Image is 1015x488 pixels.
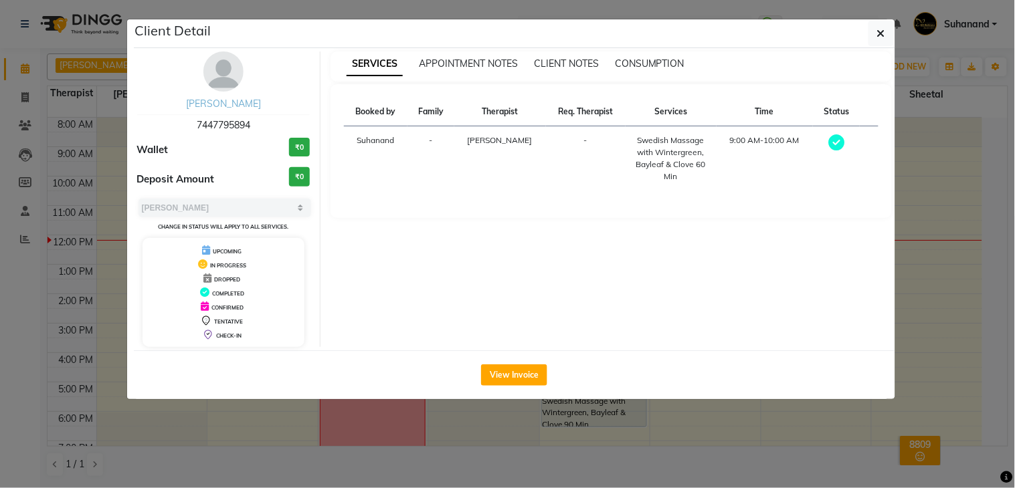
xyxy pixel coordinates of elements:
[158,223,288,230] small: Change in status will apply to all services.
[454,98,546,126] th: Therapist
[137,172,215,187] span: Deposit Amount
[344,126,407,191] td: Suhanand
[615,57,684,70] span: CONSUMPTION
[213,248,242,255] span: UPCOMING
[212,290,244,297] span: COMPLETED
[813,98,860,126] th: Status
[135,21,211,41] h5: Client Detail
[407,98,454,126] th: Family
[203,51,244,92] img: avatar
[289,167,310,187] h3: ₹0
[468,135,533,145] span: [PERSON_NAME]
[211,304,244,311] span: CONFIRMED
[210,262,246,269] span: IN PROGRESS
[347,52,403,76] span: SERVICES
[534,57,599,70] span: CLIENT NOTES
[216,332,242,339] span: CHECK-IN
[407,126,454,191] td: -
[289,138,310,157] h3: ₹0
[344,98,407,126] th: Booked by
[419,57,518,70] span: APPOINTMENT NOTES
[717,126,814,191] td: 9:00 AM-10:00 AM
[717,98,814,126] th: Time
[634,134,709,182] div: Swedish Massage with Wintergreen, Bayleaf & Clove 60 Min
[137,142,169,158] span: Wallet
[626,98,717,126] th: Services
[214,276,240,283] span: DROPPED
[186,98,261,110] a: [PERSON_NAME]
[481,364,547,386] button: View Invoice
[214,318,243,325] span: TENTATIVE
[197,119,250,131] span: 7447795894
[546,126,626,191] td: -
[546,98,626,126] th: Req. Therapist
